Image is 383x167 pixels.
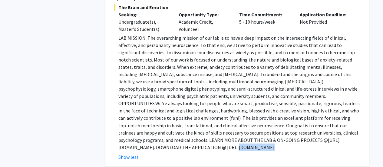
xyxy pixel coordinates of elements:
p: Opportunity Type: [179,11,230,18]
p: Time Commitment: [239,11,291,18]
div: 5 - 10 hours/week [235,11,295,33]
span: The Brain and Emotion [114,4,360,11]
p: Application Deadline: [300,11,351,18]
div: Not Provided [295,11,356,33]
iframe: Chat [5,140,26,162]
p: Seeking: [118,11,170,18]
div: Academic Credit, Volunteer [174,11,235,33]
p: LAB MISSION. The overarching mission of our lab is to have a deep impact on the intersecting fiel... [118,34,360,151]
div: Undergraduate(s), Master's Student(s) [118,18,170,33]
span: We’re always looking for people who are smart, productive, sensible, passionate, rigorous, fearle... [118,100,360,143]
button: Show less [118,153,139,160]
